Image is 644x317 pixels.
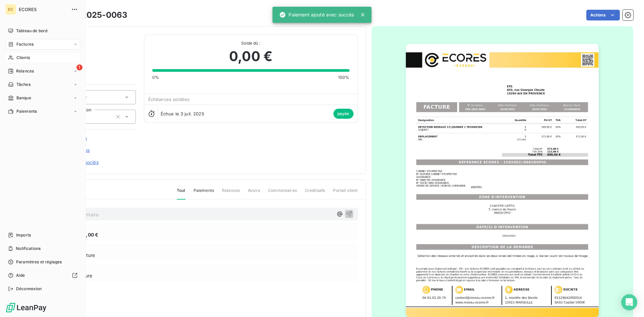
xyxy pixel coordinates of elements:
[16,28,47,34] span: Tableau de bord
[5,257,80,267] a: Paramètres et réglages
[152,74,159,81] span: 0%
[621,294,637,310] div: Open Intercom Messenger
[333,109,354,119] span: payée
[5,302,47,313] img: Logo LeanPay
[5,39,80,50] a: Factures
[5,93,80,103] a: Banque
[268,188,297,199] span: Commentaires
[229,46,272,66] span: 0,00 €
[586,10,620,20] button: Actions
[177,188,185,200] span: Tout
[194,188,214,199] span: Paiements
[222,188,240,199] span: Relances
[5,25,80,36] a: Tableau de bord
[5,106,80,117] a: Paiements
[406,44,599,317] img: invoice_thumbnail
[248,188,260,199] span: Avoirs
[333,188,358,199] span: Portail client
[16,232,31,238] span: Imports
[5,79,80,90] a: Tâches
[16,68,34,74] span: Relances
[279,9,354,21] div: Paiement ajouté avec succès
[5,66,80,76] a: 1Relances
[5,4,16,15] div: EC
[5,270,80,281] a: Aide
[161,111,204,116] span: Échue le 3 juil. 2025
[16,41,34,47] span: Factures
[16,108,37,114] span: Paiements
[19,7,67,12] span: ECORES
[16,246,41,252] span: Notifications
[338,74,350,81] span: 100%
[16,55,30,61] span: Clients
[16,95,31,101] span: Banque
[76,64,83,70] span: 1
[16,82,31,88] span: Tâches
[77,231,98,238] span: 690,00 €
[16,272,25,278] span: Aide
[148,97,190,102] span: Échéances soldées
[305,188,325,199] span: Creditsafe
[63,9,127,21] h3: FER-2025-0063
[5,230,80,241] a: Imports
[16,286,42,292] span: Déconnexion
[152,40,350,46] span: Solde dû :
[16,259,62,265] span: Paramètres et réglages
[5,52,80,63] a: Clients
